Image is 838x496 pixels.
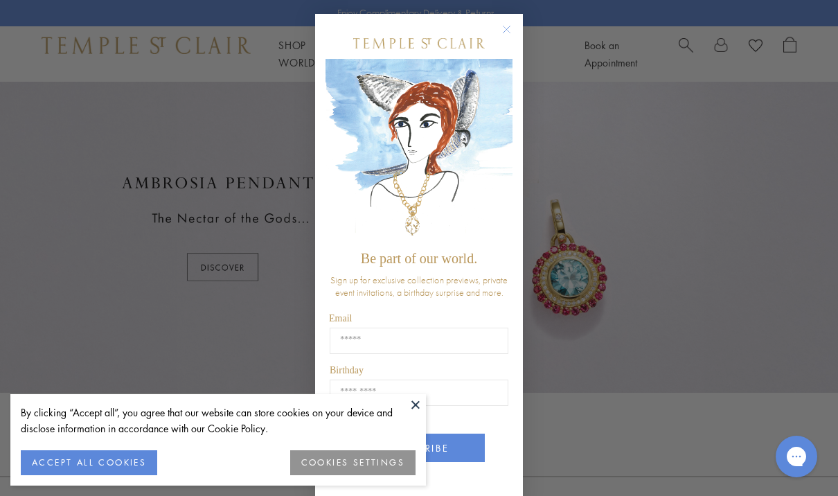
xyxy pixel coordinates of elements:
[505,28,522,45] button: Close dialog
[290,450,416,475] button: COOKIES SETTINGS
[353,38,485,48] img: Temple St. Clair
[326,59,512,244] img: c4a9eb12-d91a-4d4a-8ee0-386386f4f338.jpeg
[330,328,508,354] input: Email
[329,313,352,324] span: Email
[21,450,157,475] button: ACCEPT ALL COOKIES
[330,274,508,299] span: Sign up for exclusive collection previews, private event invitations, a birthday surprise and more.
[361,251,477,266] span: Be part of our world.
[769,431,824,482] iframe: Gorgias live chat messenger
[21,405,416,436] div: By clicking “Accept all”, you agree that our website can store cookies on your device and disclos...
[330,365,364,375] span: Birthday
